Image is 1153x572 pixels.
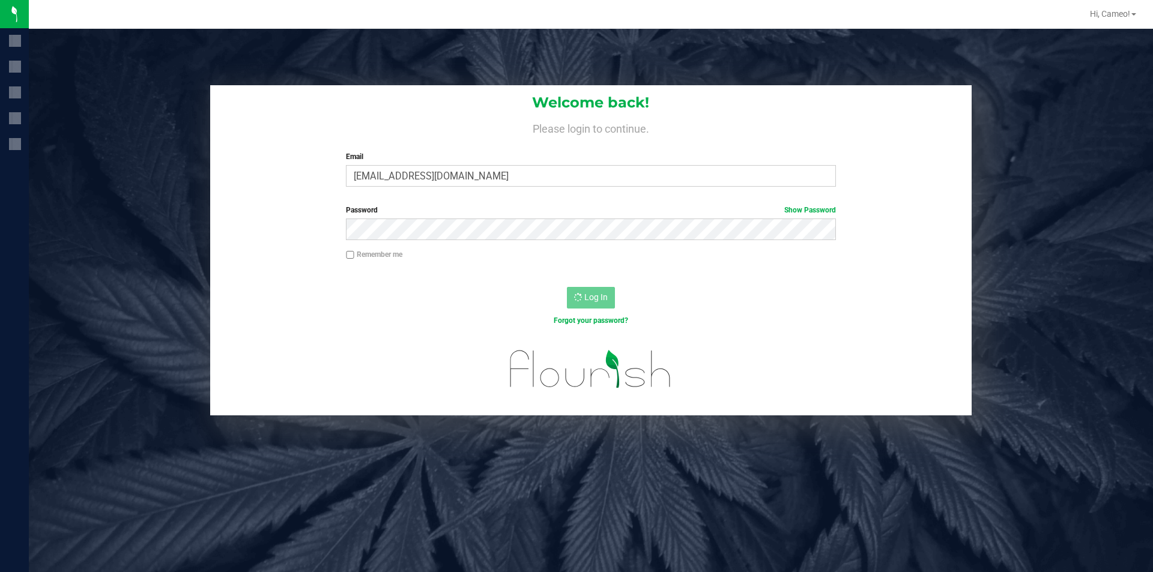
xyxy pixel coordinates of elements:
[210,120,972,134] h4: Please login to continue.
[1090,9,1130,19] span: Hi, Cameo!
[346,251,354,259] input: Remember me
[784,206,836,214] a: Show Password
[346,206,378,214] span: Password
[346,249,402,260] label: Remember me
[495,339,686,400] img: flourish_logo.svg
[584,292,608,302] span: Log In
[554,316,628,325] a: Forgot your password?
[210,95,972,110] h1: Welcome back!
[346,151,835,162] label: Email
[567,287,615,309] button: Log In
